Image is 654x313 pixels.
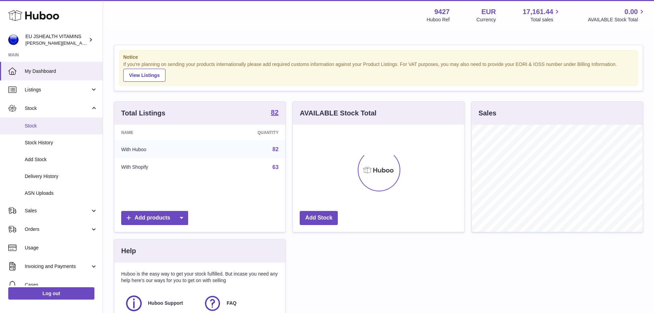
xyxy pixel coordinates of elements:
[300,109,376,118] h3: AVAILABLE Stock Total
[25,190,97,197] span: ASN Uploads
[477,16,496,23] div: Currency
[114,141,207,158] td: With Huboo
[25,139,97,146] span: Stock History
[25,105,90,112] span: Stock
[271,109,278,116] strong: 82
[530,16,561,23] span: Total sales
[273,164,279,170] a: 63
[588,7,646,23] a: 0.00 AVAILABLE Stock Total
[121,271,278,284] p: Huboo is the easy way to get your stock fulfilled. But incase you need any help here's our ways f...
[624,7,638,16] span: 0.00
[227,300,237,306] span: FAQ
[121,211,188,225] a: Add products
[273,146,279,152] a: 82
[479,109,496,118] h3: Sales
[114,125,207,141] th: Name
[25,245,97,251] span: Usage
[25,123,97,129] span: Stock
[123,69,165,82] a: View Listings
[481,7,496,16] strong: EUR
[25,208,90,214] span: Sales
[148,300,183,306] span: Huboo Support
[523,7,553,16] span: 17,161.44
[25,87,90,93] span: Listings
[8,287,94,300] a: Log out
[121,246,136,256] h3: Help
[25,156,97,163] span: Add Stock
[25,282,97,288] span: Cases
[25,263,90,270] span: Invoicing and Payments
[427,16,450,23] div: Huboo Ref
[123,61,634,82] div: If you're planning on sending your products internationally please add required customs informati...
[523,7,561,23] a: 17,161.44 Total sales
[25,40,138,46] span: [PERSON_NAME][EMAIL_ADDRESS][DOMAIN_NAME]
[114,158,207,176] td: With Shopify
[588,16,646,23] span: AVAILABLE Stock Total
[25,173,97,180] span: Delivery History
[25,33,87,46] div: EU JSHEALTH VITAMINS
[121,109,165,118] h3: Total Listings
[8,35,19,45] img: laura@jessicasepel.com
[271,109,278,117] a: 82
[203,294,275,313] a: FAQ
[25,226,90,233] span: Orders
[300,211,338,225] a: Add Stock
[434,7,450,16] strong: 9427
[125,294,196,313] a: Huboo Support
[123,54,634,60] strong: Notice
[25,68,97,75] span: My Dashboard
[207,125,286,141] th: Quantity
